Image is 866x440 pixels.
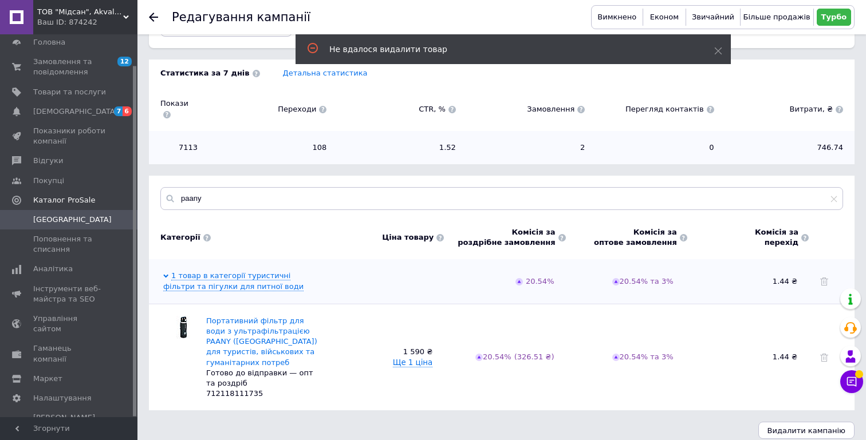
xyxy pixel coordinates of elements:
[595,9,640,26] button: Вимкнено
[646,9,683,26] button: Економ
[160,187,843,210] input: Знайти товар
[840,370,863,393] button: Чат з покупцем
[33,57,106,77] span: Замовлення та повідомлення
[33,234,106,255] span: Поповнення та списання
[382,232,434,243] span: Ціна товару
[160,232,200,243] span: Категорії
[33,215,112,225] span: [GEOGRAPHIC_DATA]
[817,9,851,26] button: Турбо
[33,314,106,334] span: Управління сайтом
[475,352,554,361] span: 20.54%
[594,227,677,248] span: Комісія за оптове замовлення
[149,13,158,22] div: Повернутися назад
[33,37,65,47] span: Головна
[206,389,263,398] span: 712118111735
[821,13,847,21] span: Турбо
[209,104,326,114] span: Переходи
[160,98,198,119] span: Покази
[393,358,432,367] button: Ще 1 ціна
[467,104,585,114] span: Замовлення
[767,426,845,435] span: Видалити кампанію
[758,422,855,439] button: Видалити кампанію
[172,316,195,339] img: Портативний фільтр для води з ультрафільтрацією PAANY (Японія) для туристів, військових та гумані...
[33,156,63,166] span: Відгуки
[692,13,734,21] span: Звичайний
[160,142,198,153] span: 7113
[612,354,620,361] img: arrow
[33,176,64,186] span: Покупці
[467,142,585,153] span: 2
[475,354,483,361] img: arrow
[33,284,106,304] span: Інструменти веб-майстра та SEO
[458,227,555,248] span: Комісія за роздрібне замовлення
[597,13,636,21] span: Вимкнено
[743,9,810,26] button: Більше продажів
[514,352,554,362] div: ( 326.51 ₴ )
[515,278,523,286] img: arrow
[526,277,554,286] span: 20.54%
[163,271,304,291] a: 1 товар в категорії туристичні фільтри та пігулки для питної води
[596,142,714,153] span: 0
[612,278,620,286] img: arrow
[612,277,676,286] span: 20.54% та 3%
[160,68,260,78] span: Статистика за 7 днів
[33,393,92,403] span: Налаштування
[689,9,737,26] button: Звичайний
[33,264,73,274] span: Аналітика
[172,11,310,23] div: Редагування кампанії
[338,142,455,153] span: 1.52
[773,352,797,361] span: 1.44 ₴
[743,13,810,21] span: Більше продажів
[33,343,106,364] span: Гаманець компанії
[726,142,843,153] span: 746.74
[33,106,118,117] span: [DEMOGRAPHIC_DATA]
[283,69,368,77] a: Детальна статистика
[114,106,123,116] span: 7
[650,13,679,21] span: Економ
[773,277,797,286] span: 1.44 ₴
[612,352,676,361] span: 20.54% та 3%
[755,227,798,248] span: Комісія за перехід
[117,57,132,66] span: 12
[338,104,455,114] span: CTR, %
[596,104,714,114] span: Перегляд контактів
[403,347,432,356] span: 1 590 ₴
[37,17,137,27] div: Ваш ID: 874242
[33,126,106,146] span: Показники роботи компанії
[37,7,123,17] span: ТОВ "Мідсан", Akvalekar
[726,104,843,114] span: Витрати, ₴
[123,106,132,116] span: 6
[209,142,326,153] span: 108
[329,43,686,55] div: Не вдалося видалити товар
[206,316,317,367] a: Портативний фільтр для води з ультрафільтрацією PAANY ([GEOGRAPHIC_DATA]) для туристів, військови...
[33,195,95,205] span: Каталог ProSale
[33,374,62,384] span: Маркет
[33,87,106,97] span: Товари та послуги
[206,368,322,389] div: Готово до відправки — опт та роздріб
